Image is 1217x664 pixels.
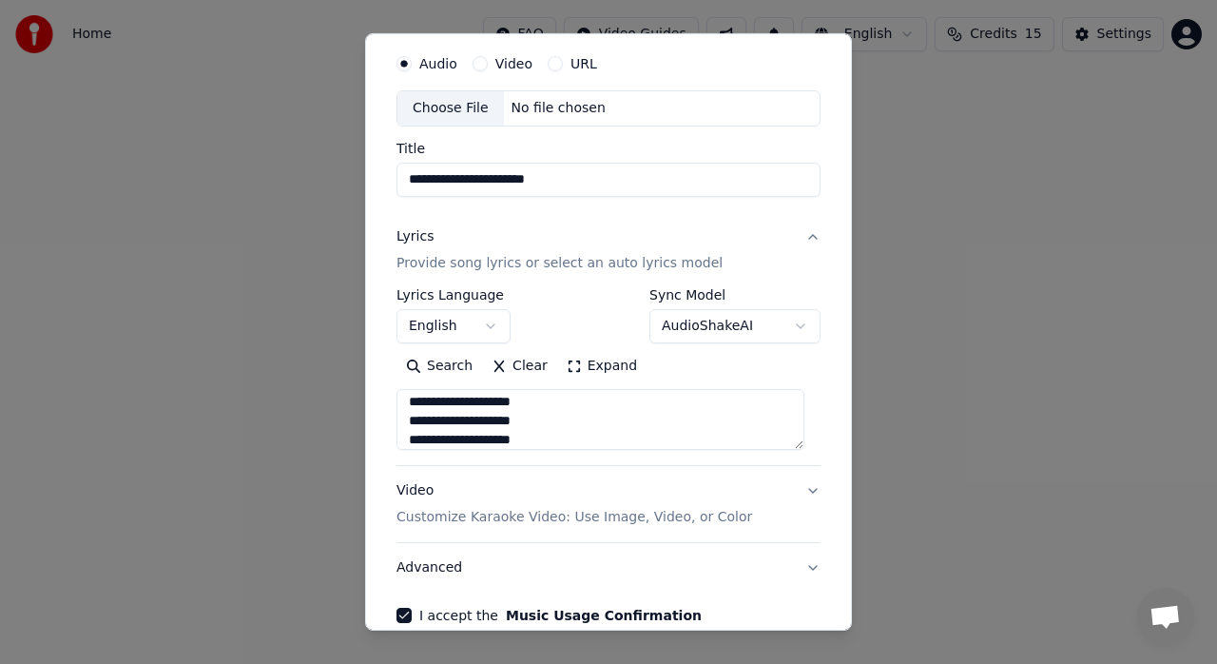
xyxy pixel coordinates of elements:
[396,212,821,288] button: LyricsProvide song lyrics or select an auto lyrics model
[396,254,723,273] p: Provide song lyrics or select an auto lyrics model
[396,142,821,155] label: Title
[506,609,702,622] button: I accept the
[396,508,752,527] p: Customize Karaoke Video: Use Image, Video, or Color
[396,227,434,246] div: Lyrics
[570,57,597,70] label: URL
[396,288,821,465] div: LyricsProvide song lyrics or select an auto lyrics model
[396,466,821,542] button: VideoCustomize Karaoke Video: Use Image, Video, or Color
[396,481,752,527] div: Video
[397,91,504,126] div: Choose File
[396,543,821,593] button: Advanced
[557,351,647,381] button: Expand
[649,288,821,302] label: Sync Model
[396,288,511,302] label: Lyrics Language
[482,351,557,381] button: Clear
[419,57,457,70] label: Audio
[396,351,482,381] button: Search
[504,99,613,118] div: No file chosen
[419,609,702,622] label: I accept the
[495,57,532,70] label: Video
